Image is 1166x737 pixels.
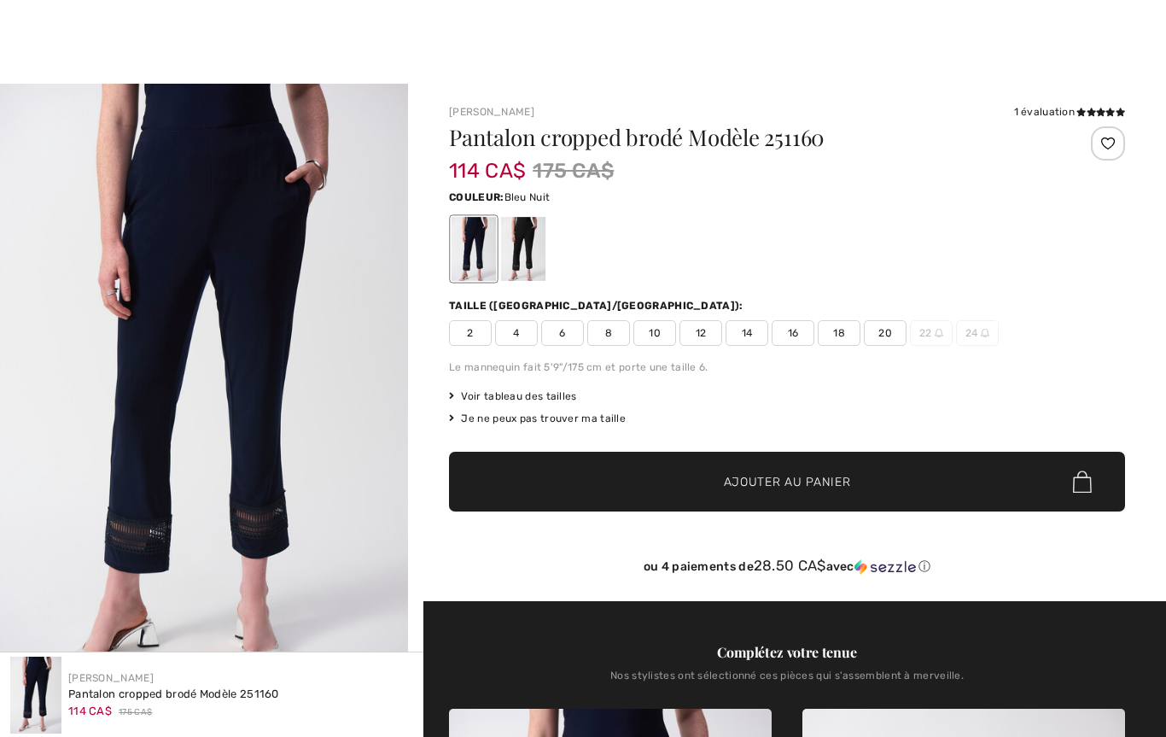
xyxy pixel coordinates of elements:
img: Sezzle [854,559,916,575]
span: 175 CA$ [533,155,614,186]
span: Bleu Nuit [504,191,551,203]
span: 22 [910,320,953,346]
span: Voir tableau des tailles [449,389,577,404]
div: Pantalon cropped brodé Modèle 251160 [68,686,279,703]
span: 4 [495,320,538,346]
div: Bleu Nuit [452,217,496,281]
span: 18 [818,320,860,346]
div: Noir [501,217,545,281]
span: 2 [449,320,492,346]
a: [PERSON_NAME] [68,672,154,684]
span: 16 [772,320,814,346]
span: 6 [541,320,584,346]
span: 12 [679,320,722,346]
span: 10 [633,320,676,346]
span: 28.50 CA$ [754,557,826,574]
span: Couleur: [449,191,504,203]
div: 1 évaluation [1014,104,1125,120]
div: Le mannequin fait 5'9"/175 cm et porte une taille 6. [449,360,1125,375]
div: Taille ([GEOGRAPHIC_DATA]/[GEOGRAPHIC_DATA]): [449,298,747,313]
div: ou 4 paiements de avec [449,558,1125,575]
div: Nos stylistes ont sélectionné ces pièces qui s'assemblent à merveille. [449,670,1125,695]
div: Complétez votre tenue [449,642,1125,663]
div: Je ne peux pas trouver ma taille [449,411,1125,426]
button: Ajouter au panier [449,452,1125,512]
img: Bag.svg [1073,471,1092,493]
span: 14 [726,320,768,346]
span: 20 [864,320,907,346]
img: ring-m.svg [935,329,943,337]
img: ring-m.svg [981,329,989,337]
img: Pantalon Cropped Brod&eacute; mod&egrave;le 251160 [10,657,61,734]
span: 24 [956,320,999,346]
h1: Pantalon cropped brodé Modèle 251160 [449,126,1012,149]
span: Ajouter au panier [724,473,851,491]
span: 8 [587,320,630,346]
span: 175 CA$ [119,706,152,719]
a: [PERSON_NAME] [449,106,534,118]
span: 114 CA$ [68,705,112,717]
div: ou 4 paiements de28.50 CA$avecSezzle Cliquez pour en savoir plus sur Sezzle [449,558,1125,581]
span: 114 CA$ [449,142,526,183]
